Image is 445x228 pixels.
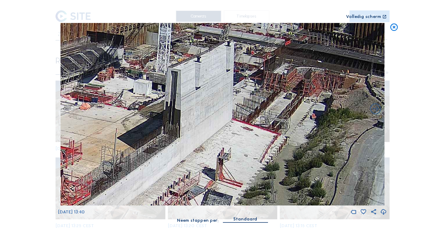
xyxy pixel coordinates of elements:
img: Image [61,23,385,205]
div: Standaard [222,215,268,222]
span: [DATE] 13:40 [58,209,85,215]
div: Standaard [233,215,257,223]
div: Neem stappen per: [177,218,218,223]
div: Volledig scherm [346,15,381,20]
i: Forward [62,103,76,116]
i: Back [369,103,382,116]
